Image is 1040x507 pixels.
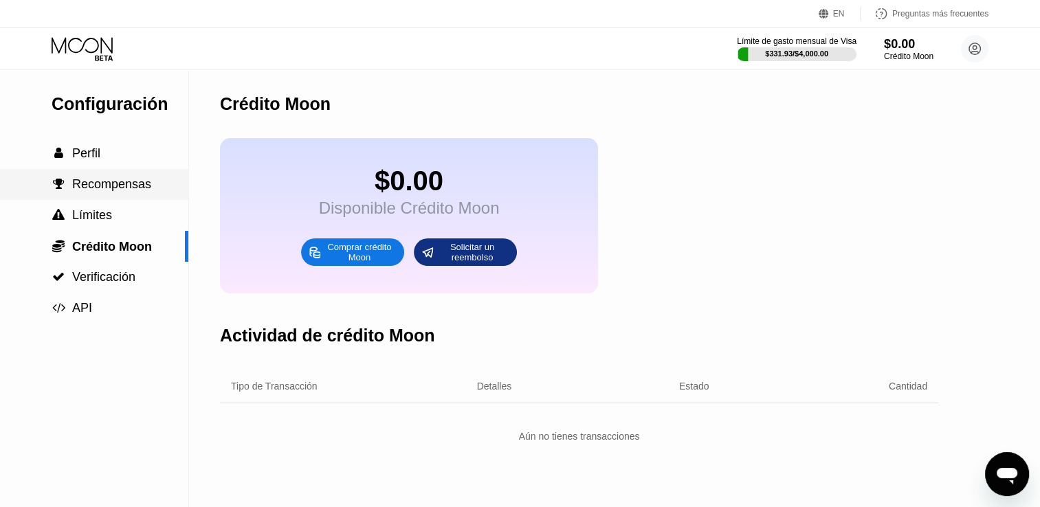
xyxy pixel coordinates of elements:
[52,147,65,159] div: 
[477,381,512,392] div: Detalles
[819,7,861,21] div: EN
[52,302,65,314] span: 
[985,452,1029,496] iframe: Botón para iniciar la ventana de mensajería, conversación en curso
[889,381,927,392] div: Cantidad
[72,301,92,315] span: API
[679,381,709,392] div: Estado
[861,7,988,21] div: Preguntas más frecuentes
[72,177,151,191] span: Recompensas
[892,9,988,19] div: Preguntas más frecuentes
[737,36,856,61] div: Límite de gasto mensual de Visa$331.93/$4,000.00
[833,9,845,19] div: EN
[414,238,517,266] div: Solicitar un reembolso
[231,381,318,392] div: Tipo de Transacción
[220,326,435,346] div: Actividad de crédito Moon
[72,270,135,284] span: Verificación
[52,209,65,221] span: 
[52,239,65,253] span: 
[319,166,500,196] div: $0.00
[72,146,100,160] span: Perfil
[53,178,65,190] span: 
[220,94,331,114] div: Crédito Moon
[884,37,933,52] div: $0.00
[884,37,933,61] div: $0.00Crédito Moon
[765,49,828,58] div: $331.93 / $4,000.00
[434,241,510,263] div: Solicitar un reembolso
[737,36,856,46] div: Límite de gasto mensual de Visa
[72,240,152,253] span: Crédito Moon
[220,424,938,449] div: Aún no tienes transacciones
[52,178,65,190] div: 
[52,94,188,114] div: Configuración
[301,238,404,266] div: Comprar crédito Moon
[52,271,65,283] span: 
[884,52,933,61] div: Crédito Moon
[54,147,63,159] span: 
[72,208,112,222] span: Límites
[319,199,500,218] div: Disponible Crédito Moon
[322,241,397,263] div: Comprar crédito Moon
